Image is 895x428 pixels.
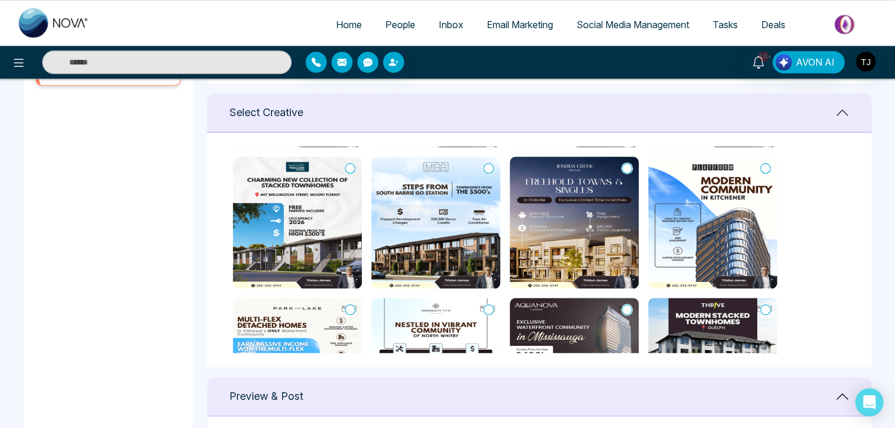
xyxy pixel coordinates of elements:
[439,19,463,30] span: Inbox
[374,13,427,36] a: People
[750,13,797,36] a: Deals
[856,52,876,72] img: User Avatar
[803,11,888,38] img: Market-place.gif
[229,390,303,403] h1: Preview & Post
[855,388,883,416] div: Open Intercom Messenger
[229,106,303,119] h1: Select Creative
[648,157,777,288] img: The Platform at Station Park (57).png
[758,51,769,62] span: 10+
[796,55,835,69] span: AVON AI
[487,19,553,30] span: Email Marketing
[427,13,475,36] a: Inbox
[761,19,785,30] span: Deals
[713,19,738,30] span: Tasks
[565,13,701,36] a: Social Media Management
[744,51,772,72] a: 10+
[772,51,845,73] button: AVON AI
[371,157,500,288] img: Mira Towns (60).png
[233,157,362,288] img: Trailside Town (60).png
[324,13,374,36] a: Home
[510,157,639,288] img: Joshua Creek Montage (60).png
[336,19,362,30] span: Home
[701,13,750,36] a: Tasks
[385,19,415,30] span: People
[775,54,792,70] img: Lead Flow
[19,8,89,38] img: Nova CRM Logo
[475,13,565,36] a: Email Marketing
[577,19,689,30] span: Social Media Management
